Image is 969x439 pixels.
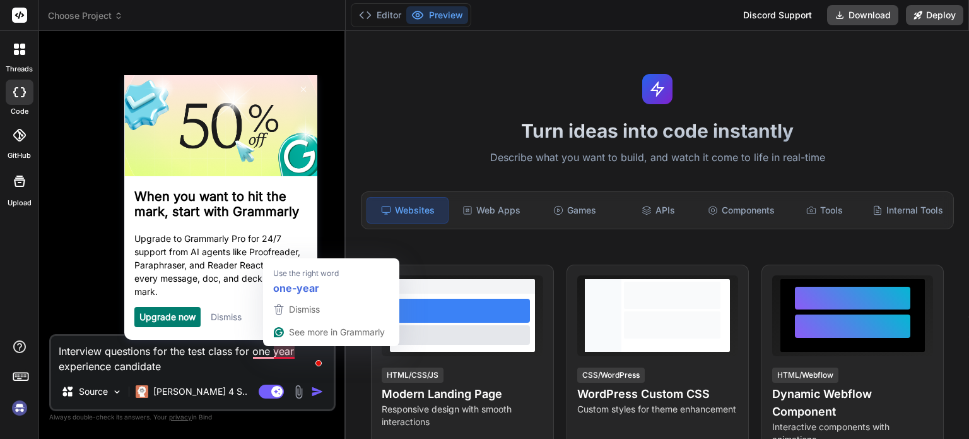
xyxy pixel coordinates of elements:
img: attachment [291,385,306,399]
div: Games [534,197,615,224]
img: Claude 4 Sonnet [136,385,148,398]
div: Discord Support [736,5,819,25]
h3: When you want to hit the mark, start with Grammarly [17,114,190,144]
textarea: To enrich screen reader interactions, please activate Accessibility in Grammarly extension settings [51,336,334,374]
img: icon [311,385,324,398]
button: Editor [354,6,406,24]
p: Custom styles for theme enhancement [577,403,738,416]
h4: WordPress Custom CSS [577,385,738,403]
h4: Modern Landing Page [382,385,543,403]
div: CSS/WordPress [577,368,645,383]
p: Always double-check its answers. Your in Bind [49,411,336,423]
span: privacy [169,413,192,421]
img: Pick Models [112,387,122,397]
label: threads [6,64,33,75]
p: Describe what you want to build, and watch it come to life in real-time [353,150,961,166]
div: Tools [784,197,865,224]
div: HTML/CSS/JS [382,368,443,383]
button: Preview [406,6,468,24]
div: HTML/Webflow [772,368,838,383]
label: code [11,106,28,117]
button: Download [827,5,898,25]
div: Web Apps [451,197,532,224]
img: close_x_white.png [184,11,189,17]
a: Upgrade now [22,236,78,247]
img: signin [9,397,30,419]
div: Websites [367,197,449,224]
p: Source [79,385,108,398]
h4: Dynamic Webflow Component [772,385,933,421]
div: APIs [618,197,698,224]
p: Responsive design with smooth interactions [382,403,543,428]
h1: Turn ideas into code instantly [353,119,961,142]
label: Upload [8,198,32,208]
p: Upgrade to Grammarly Pro for 24/7 support from AI agents like Proofreader, Paraphraser, and Reade... [17,157,190,223]
div: Internal Tools [867,197,948,224]
button: Deploy [906,5,963,25]
a: Dismiss [93,236,124,247]
div: Components [701,197,782,224]
p: [PERSON_NAME] 4 S.. [153,385,247,398]
label: GitHub [8,150,31,161]
span: Choose Project [48,9,123,22]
